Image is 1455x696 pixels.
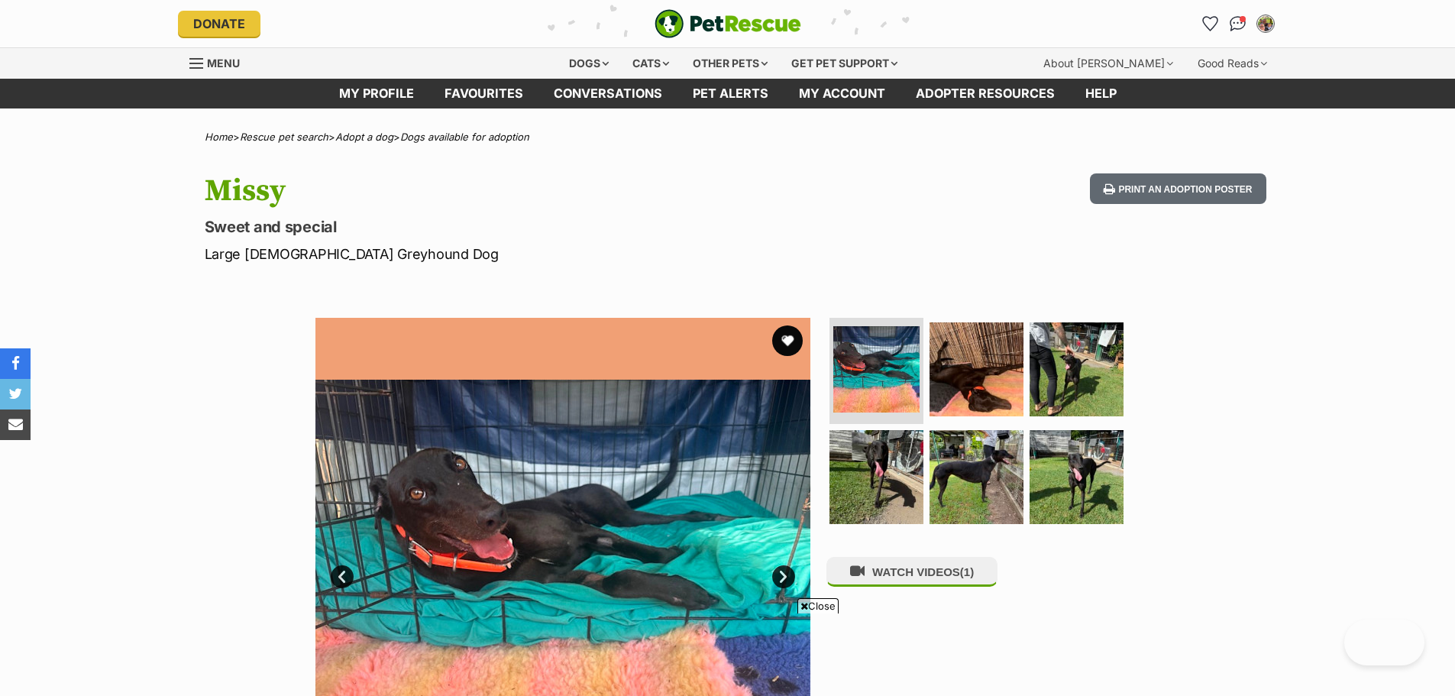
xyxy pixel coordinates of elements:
[331,565,354,588] a: Prev
[772,325,803,356] button: favourite
[1258,16,1273,31] img: Mick profile pic
[335,131,393,143] a: Adopt a dog
[1090,173,1266,205] button: Print an adoption poster
[1230,16,1246,31] img: chat-41dd97257d64d25036548639549fe6c8038ab92f7586957e7f3b1b290dea8141.svg
[797,598,839,613] span: Close
[324,79,429,108] a: My profile
[240,131,328,143] a: Rescue pet search
[205,216,851,238] p: Sweet and special
[429,79,538,108] a: Favourites
[205,173,851,209] h1: Missy
[930,430,1023,524] img: Photo of Missy
[829,430,923,524] img: Photo of Missy
[655,9,801,38] a: PetRescue
[1033,48,1184,79] div: About [PERSON_NAME]
[1198,11,1278,36] ul: Account quick links
[1253,11,1278,36] button: My account
[677,79,784,108] a: Pet alerts
[1070,79,1132,108] a: Help
[400,131,529,143] a: Dogs available for adoption
[1344,620,1424,665] iframe: Help Scout Beacon - Open
[167,131,1289,143] div: > > >
[1030,322,1124,416] img: Photo of Missy
[1226,11,1250,36] a: Conversations
[450,620,1006,688] iframe: Advertisement
[781,48,908,79] div: Get pet support
[960,565,974,578] span: (1)
[558,48,619,79] div: Dogs
[538,79,677,108] a: conversations
[1187,48,1278,79] div: Good Reads
[655,9,801,38] img: logo-e224e6f780fb5917bec1dbf3a21bbac754714ae5b6737aabdf751b685950b380.svg
[826,557,997,587] button: WATCH VIDEOS(1)
[1030,430,1124,524] img: Photo of Missy
[205,244,851,264] p: Large [DEMOGRAPHIC_DATA] Greyhound Dog
[189,48,251,76] a: Menu
[178,11,260,37] a: Donate
[682,48,778,79] div: Other pets
[833,326,920,413] img: Photo of Missy
[207,57,240,70] span: Menu
[1198,11,1223,36] a: Favourites
[930,322,1023,416] img: Photo of Missy
[205,131,233,143] a: Home
[622,48,680,79] div: Cats
[784,79,900,108] a: My account
[772,565,795,588] a: Next
[900,79,1070,108] a: Adopter resources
